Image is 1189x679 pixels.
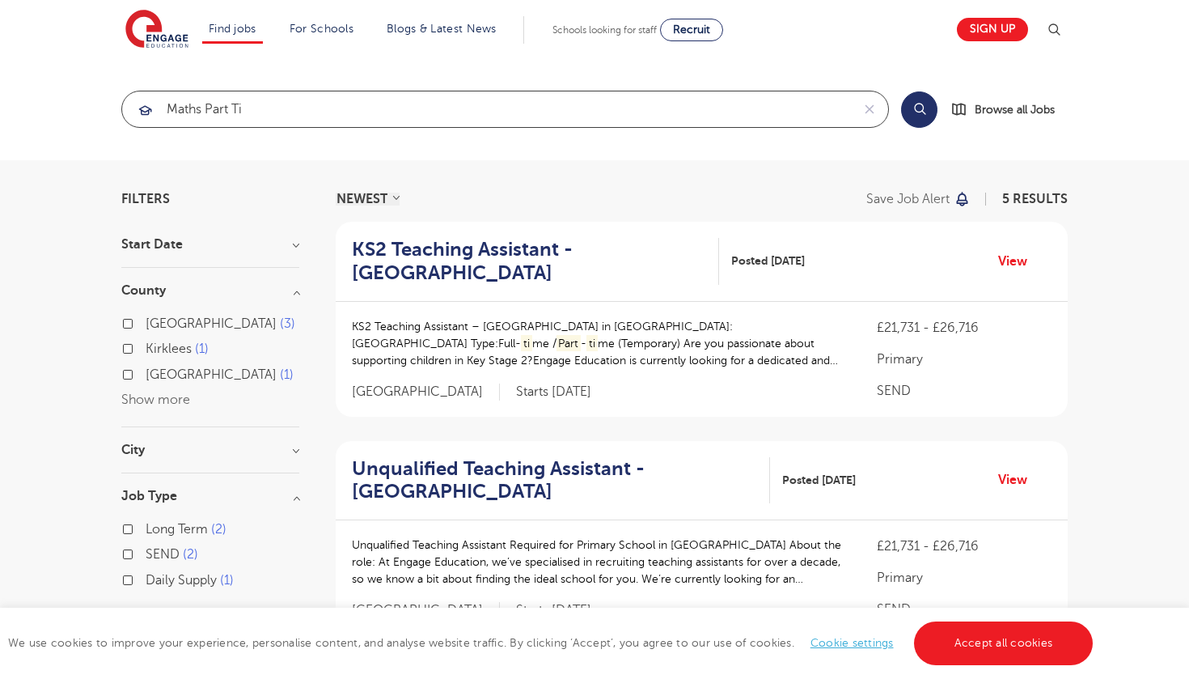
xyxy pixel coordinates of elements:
p: SEND [877,600,1051,619]
span: 3 [280,316,295,331]
a: View [998,469,1039,490]
span: 1 [195,342,209,356]
span: SEND [146,547,180,562]
span: Daily Supply [146,573,217,588]
button: Clear [851,91,888,127]
span: 2 [183,547,198,562]
span: [GEOGRAPHIC_DATA] [146,316,277,331]
span: Posted [DATE] [782,472,856,489]
span: Posted [DATE] [731,253,805,269]
p: Starts [DATE] [516,602,591,619]
span: Kirklees [146,342,192,356]
span: Schools looking for staff [552,24,657,36]
span: 1 [280,367,294,382]
input: Kirklees 1 [146,342,156,352]
input: [GEOGRAPHIC_DATA] 3 [146,316,156,327]
h2: Unqualified Teaching Assistant - [GEOGRAPHIC_DATA] [352,457,757,504]
input: SEND 2 [146,547,156,558]
h3: City [121,443,299,456]
p: £21,731 - £26,716 [877,537,1051,556]
a: Unqualified Teaching Assistant - [GEOGRAPHIC_DATA] [352,457,770,504]
p: Save job alert [866,193,950,206]
button: Show more [121,393,190,407]
a: For Schools [290,23,353,35]
img: Engage Education [125,10,188,50]
p: Starts [DATE] [516,384,591,401]
input: [GEOGRAPHIC_DATA] 1 [146,367,156,378]
a: Browse all Jobs [950,100,1068,119]
span: [GEOGRAPHIC_DATA] [352,384,500,401]
span: Browse all Jobs [975,100,1055,119]
a: Blogs & Latest News [387,23,497,35]
a: KS2 Teaching Assistant - [GEOGRAPHIC_DATA] [352,238,719,285]
a: Accept all cookies [914,622,1094,665]
mark: ti [586,335,598,352]
input: Submit [122,91,851,127]
span: 5 RESULTS [1002,192,1068,206]
a: Recruit [660,19,723,41]
p: Primary [877,350,1051,369]
mark: Part [556,335,582,352]
h3: County [121,284,299,297]
span: We use cookies to improve your experience, personalise content, and analyse website traffic. By c... [8,637,1097,649]
span: [GEOGRAPHIC_DATA] [352,602,500,619]
h3: Start Date [121,238,299,251]
span: Long Term [146,522,208,537]
input: Long Term 2 [146,522,156,533]
span: 2 [211,522,226,537]
p: £21,731 - £26,716 [877,318,1051,337]
div: Submit [121,91,889,128]
button: Search [901,91,937,128]
a: View [998,251,1039,272]
h2: KS2 Teaching Assistant - [GEOGRAPHIC_DATA] [352,238,706,285]
span: Recruit [673,23,710,36]
p: Primary [877,568,1051,588]
span: 1 [220,573,234,588]
p: KS2 Teaching Assistant – [GEOGRAPHIC_DATA] in [GEOGRAPHIC_DATA]:[GEOGRAPHIC_DATA] Type:Full- me /... [352,318,844,369]
h3: Job Type [121,490,299,503]
a: Sign up [957,18,1028,41]
p: SEND [877,381,1051,401]
a: Cookie settings [810,637,894,649]
span: Filters [121,193,170,206]
input: Daily Supply 1 [146,573,156,584]
p: Unqualified Teaching Assistant Required for Primary School in [GEOGRAPHIC_DATA] About the role: A... [352,537,844,588]
button: Save job alert [866,193,971,206]
mark: ti [521,335,532,352]
a: Find jobs [209,23,256,35]
span: [GEOGRAPHIC_DATA] [146,367,277,382]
